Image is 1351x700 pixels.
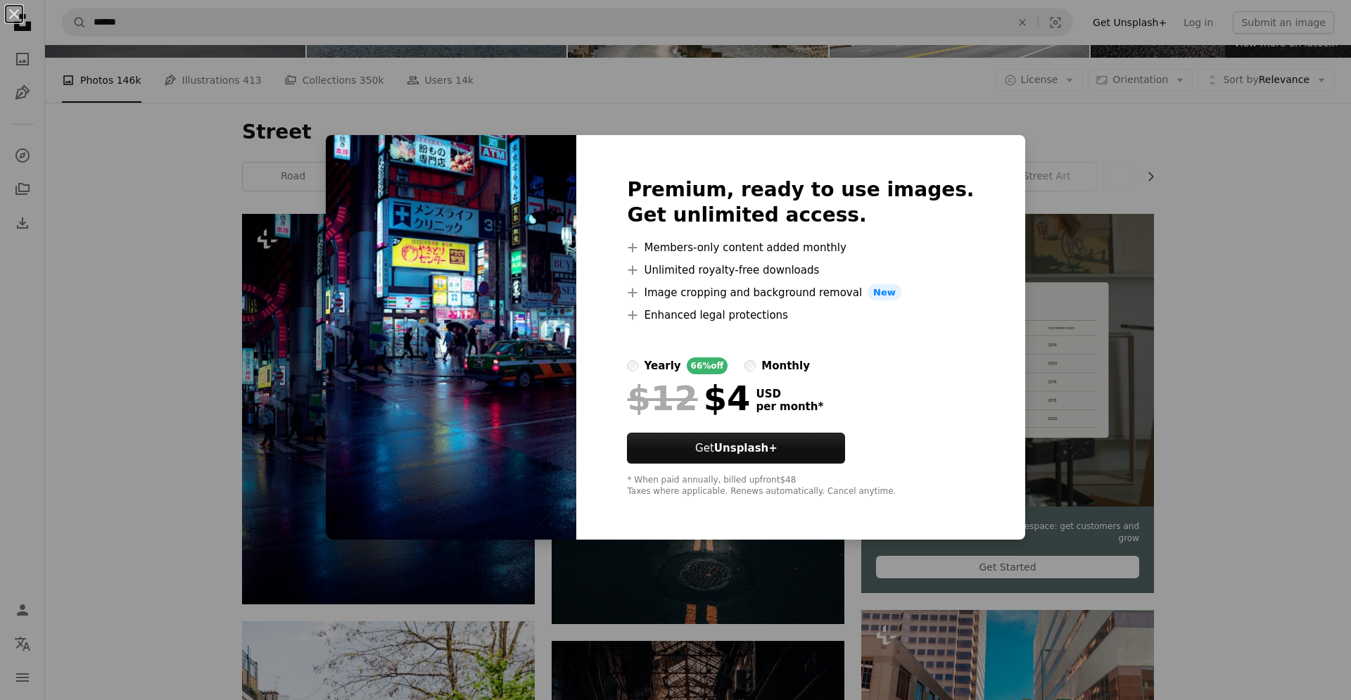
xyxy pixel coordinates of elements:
li: Enhanced legal protections [627,307,974,324]
div: yearly [644,357,680,374]
span: New [868,284,901,301]
span: per month * [756,400,823,413]
strong: Unsplash+ [714,442,778,454]
div: $4 [627,380,750,416]
li: Members-only content added monthly [627,239,974,256]
li: Image cropping and background removal [627,284,974,301]
span: USD [756,388,823,400]
li: Unlimited royalty-free downloads [627,262,974,279]
div: 66% off [687,357,728,374]
input: yearly66%off [627,360,638,371]
input: monthly [744,360,756,371]
img: premium_photo-1666700698946-fbf7baa0134a [326,135,576,540]
span: $12 [627,380,697,416]
div: * When paid annually, billed upfront $48 Taxes where applicable. Renews automatically. Cancel any... [627,475,974,497]
div: monthly [761,357,810,374]
h2: Premium, ready to use images. Get unlimited access. [627,177,974,228]
button: GetUnsplash+ [627,433,845,464]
